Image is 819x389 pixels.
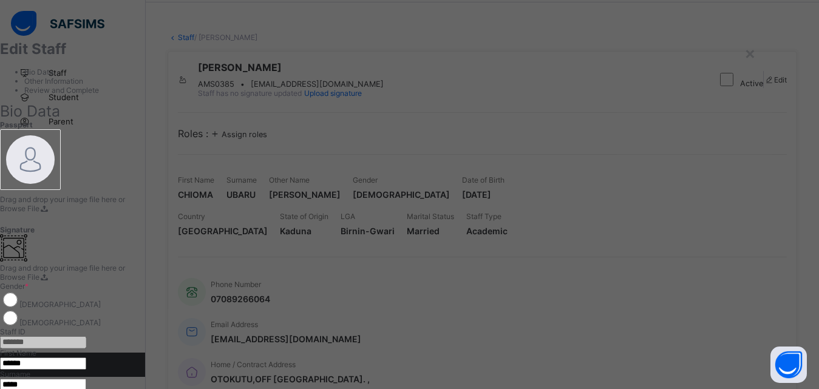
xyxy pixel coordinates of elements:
[24,86,99,95] span: Review and Complete
[24,67,53,76] span: Bio Data
[6,135,55,184] img: bannerImage
[19,318,101,327] label: [DEMOGRAPHIC_DATA]
[24,76,83,86] span: Other Information
[770,347,807,383] button: Open asap
[744,42,756,63] div: ×
[19,300,101,309] label: [DEMOGRAPHIC_DATA]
